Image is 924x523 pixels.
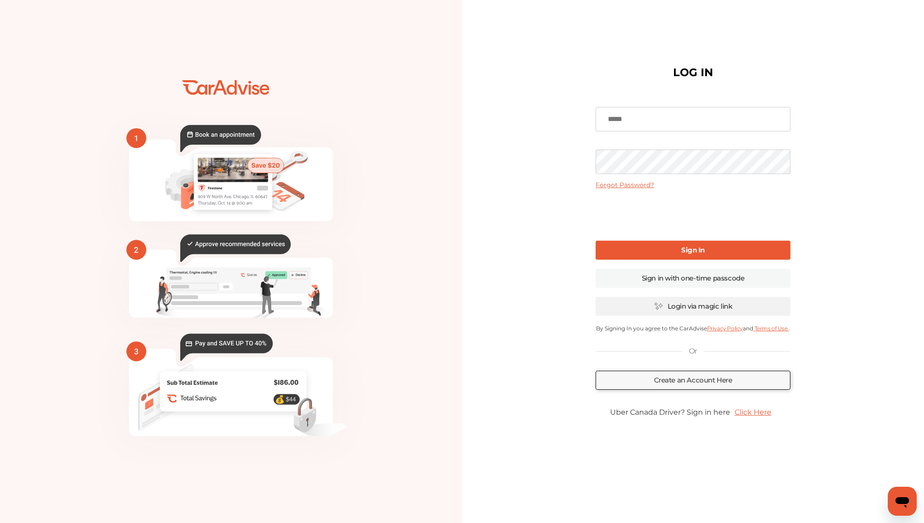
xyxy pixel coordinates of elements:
a: Create an Account Here [596,371,790,390]
a: Forgot Password? [596,181,654,189]
h1: LOG IN [673,68,713,77]
img: magic_icon.32c66aac.svg [654,302,663,310]
a: Privacy Policy [707,325,743,332]
iframe: reCAPTCHA [624,196,762,232]
a: Sign in with one-time passcode [596,269,790,288]
a: Click Here [730,403,776,421]
iframe: Button to launch messaging window [888,487,917,516]
a: Terms of Use [753,325,789,332]
p: By Signing In you agree to the CarAdvise and . [596,325,790,332]
text: 💰 [275,395,285,404]
a: Login via magic link [596,297,790,316]
a: Sign In [596,241,790,260]
b: Sign In [681,246,705,254]
p: Or [689,346,697,356]
span: Uber Canada Driver? Sign in here [610,408,730,416]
